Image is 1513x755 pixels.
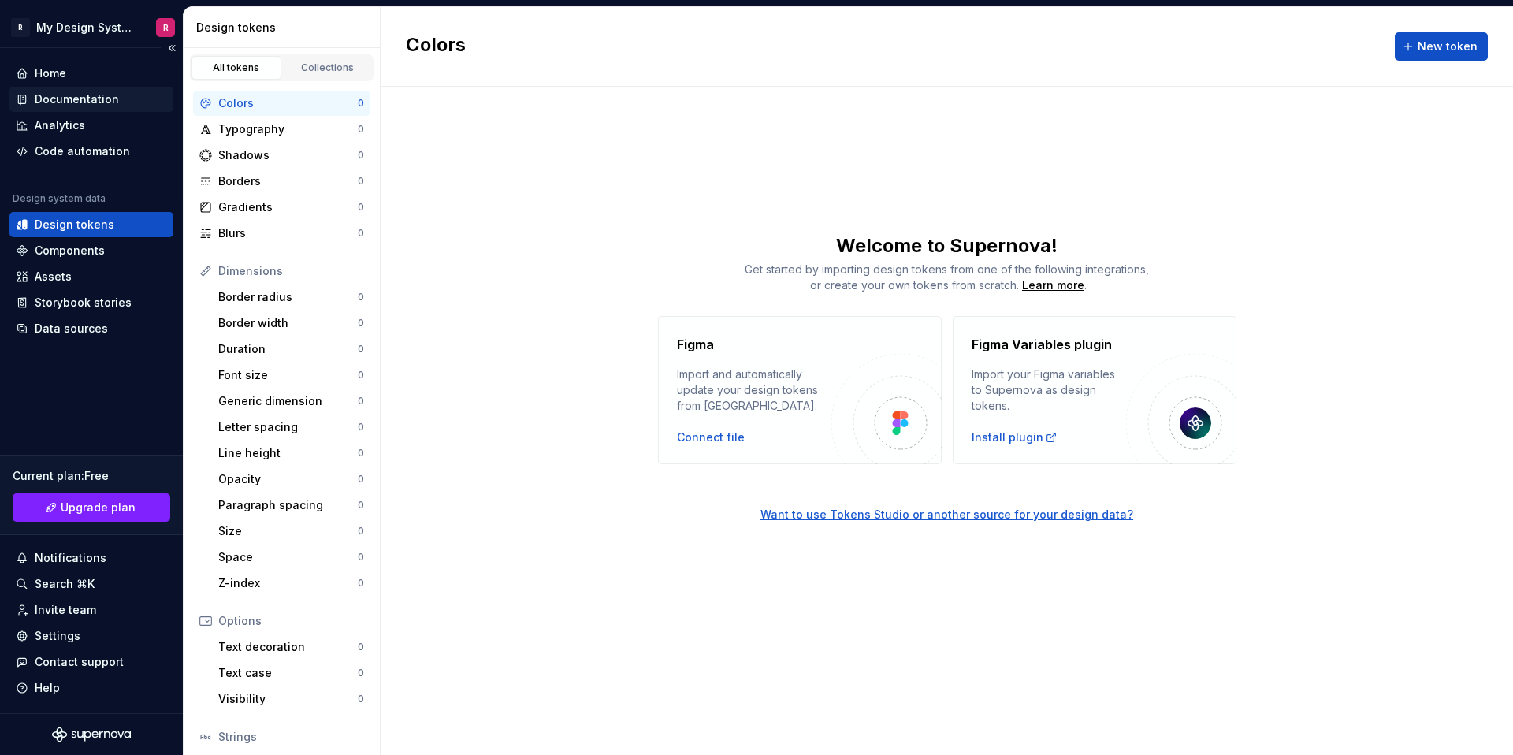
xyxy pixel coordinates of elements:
[193,221,370,246] a: Blurs0
[193,169,370,194] a: Borders0
[212,686,370,712] a: Visibility0
[9,571,173,597] button: Search ⌘K
[218,613,364,629] div: Options
[358,395,364,407] div: 0
[35,217,114,232] div: Design tokens
[677,366,831,414] div: Import and automatically update your design tokens from [GEOGRAPHIC_DATA].
[9,264,173,289] a: Assets
[11,18,30,37] div: R
[193,143,370,168] a: Shadows0
[218,471,358,487] div: Opacity
[193,117,370,142] a: Typography0
[972,335,1112,354] h4: Figma Variables plugin
[218,393,358,409] div: Generic dimension
[9,139,173,164] a: Code automation
[358,201,364,214] div: 0
[358,499,364,511] div: 0
[358,447,364,459] div: 0
[218,147,358,163] div: Shadows
[212,467,370,492] a: Opacity0
[212,389,370,414] a: Generic dimension0
[760,507,1133,523] button: Want to use Tokens Studio or another source for your design data?
[358,227,364,240] div: 0
[9,623,173,649] a: Settings
[212,441,370,466] a: Line height0
[358,343,364,355] div: 0
[9,316,173,341] a: Data sources
[218,523,358,539] div: Size
[13,468,170,484] div: Current plan : Free
[9,61,173,86] a: Home
[972,366,1126,414] div: Import your Figma variables to Supernova as design tokens.
[677,335,714,354] h4: Figma
[218,691,358,707] div: Visibility
[218,367,358,383] div: Font size
[218,263,364,279] div: Dimensions
[9,212,173,237] a: Design tokens
[218,575,358,591] div: Z-index
[35,91,119,107] div: Documentation
[35,295,132,311] div: Storybook stories
[212,571,370,596] a: Z-index0
[35,602,96,618] div: Invite team
[9,113,173,138] a: Analytics
[218,549,358,565] div: Space
[358,123,364,136] div: 0
[161,37,183,59] button: Collapse sidebar
[52,727,131,742] svg: Supernova Logo
[212,363,370,388] a: Font size0
[3,10,180,44] button: RMy Design SystemR
[212,634,370,660] a: Text decoration0
[972,430,1058,445] a: Install plugin
[218,445,358,461] div: Line height
[358,525,364,537] div: 0
[218,497,358,513] div: Paragraph spacing
[218,173,358,189] div: Borders
[35,269,72,285] div: Assets
[212,493,370,518] a: Paragraph spacing0
[61,500,136,515] span: Upgrade plan
[35,143,130,159] div: Code automation
[358,369,364,381] div: 0
[9,675,173,701] button: Help
[358,667,364,679] div: 0
[218,665,358,681] div: Text case
[218,199,358,215] div: Gradients
[358,317,364,329] div: 0
[9,545,173,571] button: Notifications
[212,337,370,362] a: Duration0
[197,61,276,74] div: All tokens
[35,576,95,592] div: Search ⌘K
[358,149,364,162] div: 0
[35,680,60,696] div: Help
[163,21,169,34] div: R
[13,493,170,522] a: Upgrade plan
[193,195,370,220] a: Gradients0
[9,649,173,675] button: Contact support
[218,289,358,305] div: Border radius
[358,693,364,705] div: 0
[218,639,358,655] div: Text decoration
[381,233,1513,258] div: Welcome to Supernova!
[212,660,370,686] a: Text case0
[1418,39,1478,54] span: New token
[193,91,370,116] a: Colors0
[35,550,106,566] div: Notifications
[1395,32,1488,61] button: New token
[218,225,358,241] div: Blurs
[358,473,364,485] div: 0
[358,291,364,303] div: 0
[35,628,80,644] div: Settings
[212,311,370,336] a: Border width0
[677,430,745,445] button: Connect file
[35,654,124,670] div: Contact support
[358,577,364,589] div: 0
[218,419,358,435] div: Letter spacing
[1022,277,1084,293] a: Learn more
[218,729,364,745] div: Strings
